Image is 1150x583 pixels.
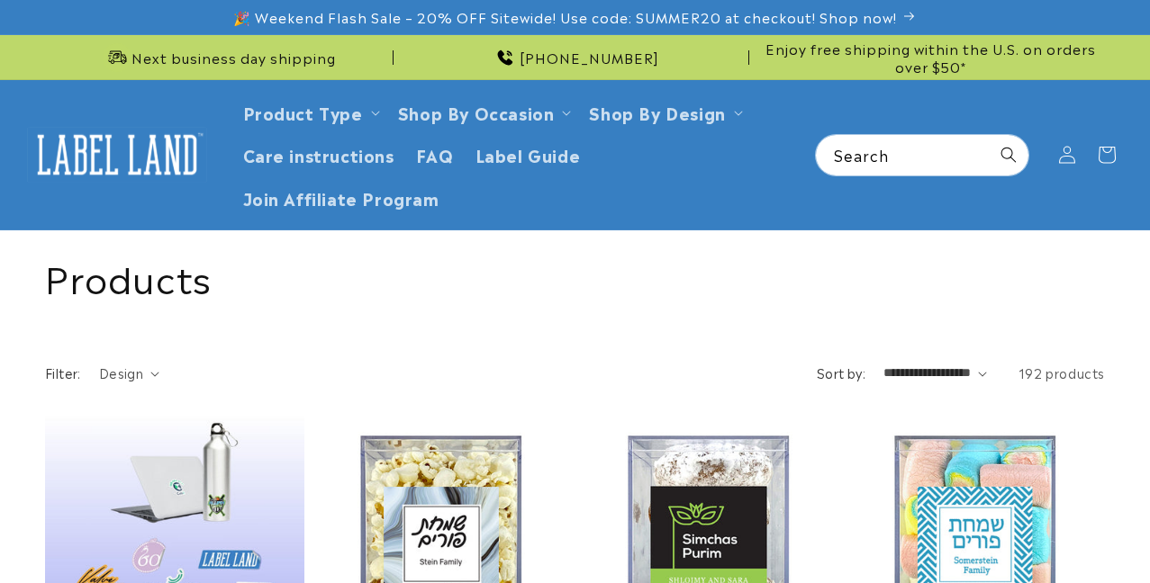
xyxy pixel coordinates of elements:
span: Label Guide [475,144,581,165]
summary: Design (0 selected) [99,363,159,382]
span: 🎉 Weekend Flash Sale – 20% OFF Sitewide! Use code: SUMMER20 at checkout! Shop now! [233,8,897,26]
a: Shop By Design [589,100,725,124]
a: Product Type [243,100,363,124]
div: Announcement [401,35,749,79]
span: Design [99,363,143,381]
summary: Product Type [232,91,387,133]
iframe: Gorgias Floating Chat [772,498,1132,565]
img: Label Land [27,127,207,183]
span: FAQ [416,144,454,165]
div: Announcement [45,35,394,79]
span: 192 products [1019,363,1105,381]
a: Label Guide [465,133,592,175]
button: Search [989,135,1028,175]
span: Next business day shipping [131,49,336,67]
label: Sort by: [817,363,865,381]
h1: Products [45,253,1105,300]
summary: Shop By Occasion [387,91,579,133]
div: Announcement [756,35,1105,79]
span: [PHONE_NUMBER] [520,49,659,67]
span: Enjoy free shipping within the U.S. on orders over $50* [756,40,1105,75]
a: Label Land [21,120,214,189]
span: Care instructions [243,144,394,165]
a: FAQ [405,133,465,175]
span: Join Affiliate Program [243,187,439,208]
a: Care instructions [232,133,405,175]
summary: Shop By Design [578,91,749,133]
a: Join Affiliate Program [232,176,450,219]
h2: Filter: [45,363,81,382]
span: Shop By Occasion [398,102,555,122]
